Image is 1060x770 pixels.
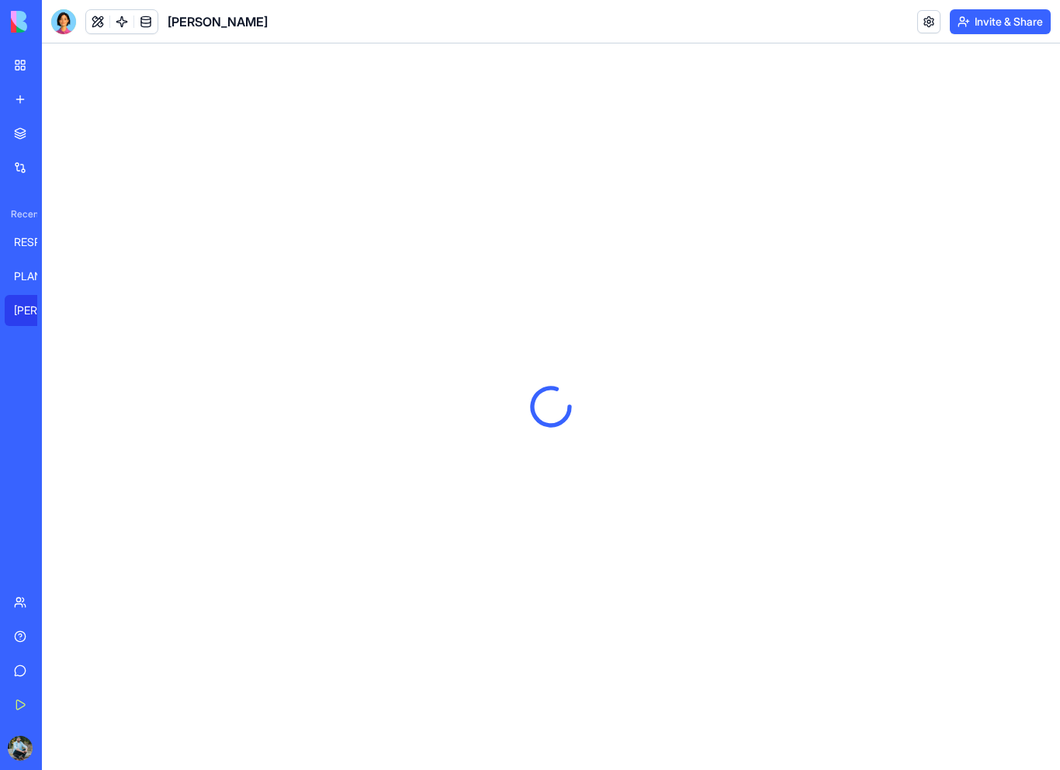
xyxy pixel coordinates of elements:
img: logo [11,11,107,33]
a: RESPUESTAS AUTOMATICAS [5,227,67,258]
a: [PERSON_NAME] [5,295,67,326]
div: PLANEACION DE CONTENIDO [14,269,57,284]
span: Recent [5,208,37,220]
div: RESPUESTAS AUTOMATICAS [14,234,57,250]
span: [PERSON_NAME] [168,12,268,31]
button: Invite & Share [950,9,1051,34]
div: [PERSON_NAME] [14,303,57,318]
a: PLANEACION DE CONTENIDO [5,261,67,292]
img: ACg8ocJNHXTW_YLYpUavmfs3syqsdHTtPnhfTho5TN6JEWypo_6Vv8rXJA=s96-c [8,736,33,761]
